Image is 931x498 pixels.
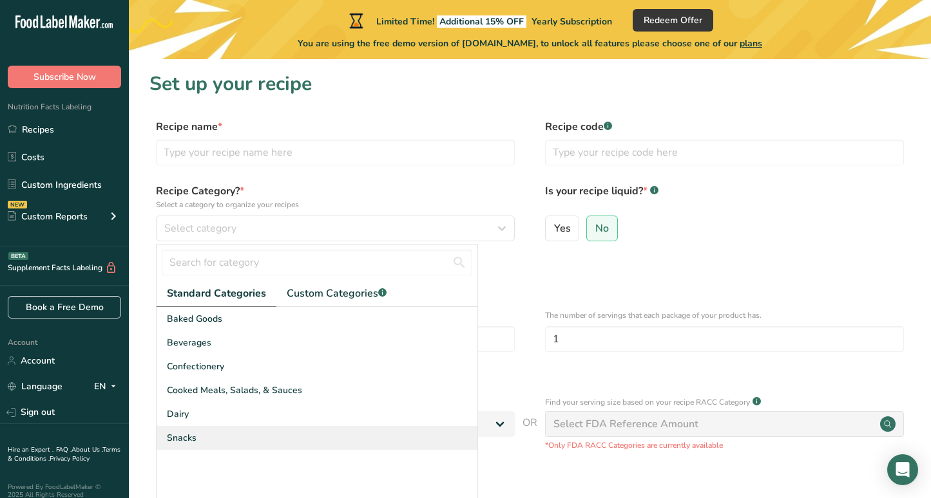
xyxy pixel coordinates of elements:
[156,119,515,134] label: Recipe name
[8,66,121,88] button: Subscribe Now
[545,396,750,408] p: Find your serving size based on your recipe RACC Category
[8,375,62,398] a: Language
[545,183,904,210] label: Is your recipe liquid?
[167,286,266,301] span: Standard Categories
[554,222,571,235] span: Yes
[545,309,904,321] p: The number of servings that each package of your product has.
[644,14,702,27] span: Redeem Offer
[545,439,904,451] p: *Only FDA RACC Categories are currently available
[167,407,189,421] span: Dairy
[523,415,537,451] span: OR
[72,445,102,454] a: About Us .
[8,210,88,223] div: Custom Reports
[167,312,222,326] span: Baked Goods
[8,296,121,318] a: Book a Free Demo
[156,140,515,165] input: Type your recipe name here
[34,70,96,84] span: Subscribe Now
[545,119,904,134] label: Recipe code
[167,383,302,397] span: Cooked Meals, Salads, & Sauces
[156,183,515,210] label: Recipe Category?
[167,431,197,445] span: Snacks
[50,454,90,463] a: Privacy Policy
[287,286,387,301] span: Custom Categories
[8,445,120,463] a: Terms & Conditions .
[156,216,515,241] button: Select category
[532,15,612,28] span: Yearly Subscription
[633,9,713,32] button: Redeem Offer
[94,379,121,394] div: EN
[553,416,698,432] div: Select FDA Reference Amount
[347,13,612,28] div: Limited Time!
[167,336,211,349] span: Beverages
[162,250,472,275] input: Search for category
[156,199,515,210] p: Select a category to organize your recipes
[437,15,526,28] span: Additional 15% OFF
[887,454,918,485] div: Open Intercom Messenger
[167,360,224,373] span: Confectionery
[545,140,904,165] input: Type your recipe code here
[164,221,236,236] span: Select category
[149,69,910,98] h1: Set up your recipe
[8,445,53,454] a: Hire an Expert .
[740,37,762,50] span: plans
[8,252,28,260] div: BETA
[56,445,72,454] a: FAQ .
[298,37,762,50] span: You are using the free demo version of [DOMAIN_NAME], to unlock all features please choose one of...
[595,222,609,235] span: No
[8,201,27,208] div: NEW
